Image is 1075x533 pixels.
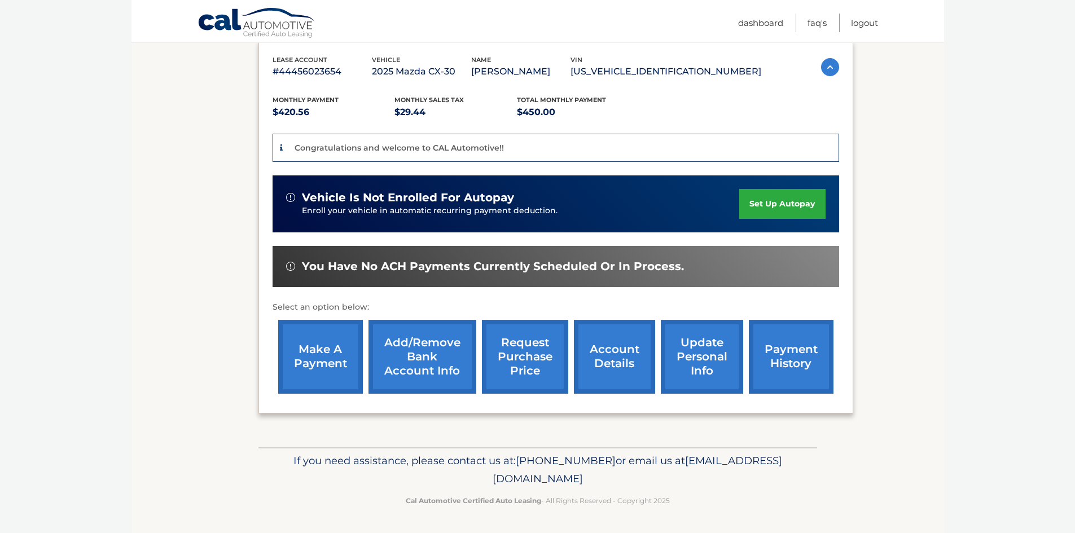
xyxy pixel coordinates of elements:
[517,104,639,120] p: $450.00
[571,64,761,80] p: [US_VEHICLE_IDENTIFICATION_NUMBER]
[372,64,471,80] p: 2025 Mazda CX-30
[517,96,606,104] span: Total Monthly Payment
[808,14,827,32] a: FAQ's
[278,320,363,394] a: make a payment
[198,7,316,40] a: Cal Automotive
[273,56,327,64] span: lease account
[739,189,825,219] a: set up autopay
[286,193,295,202] img: alert-white.svg
[302,191,514,205] span: vehicle is not enrolled for autopay
[295,143,504,153] p: Congratulations and welcome to CAL Automotive!!
[273,301,839,314] p: Select an option below:
[516,454,616,467] span: [PHONE_NUMBER]
[821,58,839,76] img: accordion-active.svg
[302,259,684,274] span: You have no ACH payments currently scheduled or in process.
[273,96,339,104] span: Monthly Payment
[661,320,743,394] a: update personal info
[266,452,810,488] p: If you need assistance, please contact us at: or email us at
[574,320,655,394] a: account details
[394,104,517,120] p: $29.44
[266,495,810,506] p: - All Rights Reserved - Copyright 2025
[372,56,400,64] span: vehicle
[273,64,372,80] p: #44456023654
[368,320,476,394] a: Add/Remove bank account info
[471,56,491,64] span: name
[471,64,571,80] p: [PERSON_NAME]
[273,104,395,120] p: $420.56
[749,320,833,394] a: payment history
[851,14,878,32] a: Logout
[286,262,295,271] img: alert-white.svg
[394,96,464,104] span: Monthly sales Tax
[406,496,541,505] strong: Cal Automotive Certified Auto Leasing
[571,56,582,64] span: vin
[302,205,740,217] p: Enroll your vehicle in automatic recurring payment deduction.
[738,14,783,32] a: Dashboard
[482,320,568,394] a: request purchase price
